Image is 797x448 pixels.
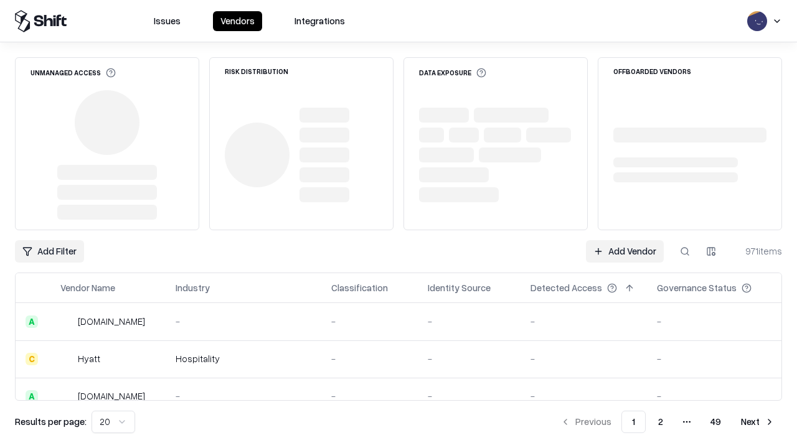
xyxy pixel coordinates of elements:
div: Industry [176,281,210,294]
div: - [331,315,408,328]
div: Vendor Name [60,281,115,294]
div: - [531,315,637,328]
div: Classification [331,281,388,294]
div: - [428,352,511,365]
div: Risk Distribution [225,68,288,75]
div: - [657,390,771,403]
div: [DOMAIN_NAME] [78,390,145,403]
div: - [531,352,637,365]
div: Detected Access [531,281,602,294]
button: Add Filter [15,240,84,263]
div: [DOMAIN_NAME] [78,315,145,328]
p: Results per page: [15,415,87,428]
div: - [331,390,408,403]
div: - [657,352,771,365]
div: Hospitality [176,352,311,365]
div: Identity Source [428,281,491,294]
div: Data Exposure [419,68,486,78]
div: - [531,390,637,403]
a: Add Vendor [586,240,664,263]
button: Issues [146,11,188,31]
button: Vendors [213,11,262,31]
button: Integrations [287,11,352,31]
img: intrado.com [60,315,73,328]
img: Hyatt [60,353,73,365]
div: A [26,390,38,403]
div: - [176,315,311,328]
div: 971 items [732,245,782,258]
div: - [176,390,311,403]
div: - [428,315,511,328]
div: - [428,390,511,403]
div: - [657,315,771,328]
button: 49 [700,411,731,433]
div: - [331,352,408,365]
div: Offboarded Vendors [613,68,691,75]
img: primesec.co.il [60,390,73,403]
div: C [26,353,38,365]
button: 1 [621,411,646,433]
button: Next [733,411,782,433]
nav: pagination [553,411,782,433]
div: Governance Status [657,281,737,294]
div: Hyatt [78,352,100,365]
div: Unmanaged Access [31,68,116,78]
button: 2 [648,411,673,433]
div: A [26,315,38,328]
